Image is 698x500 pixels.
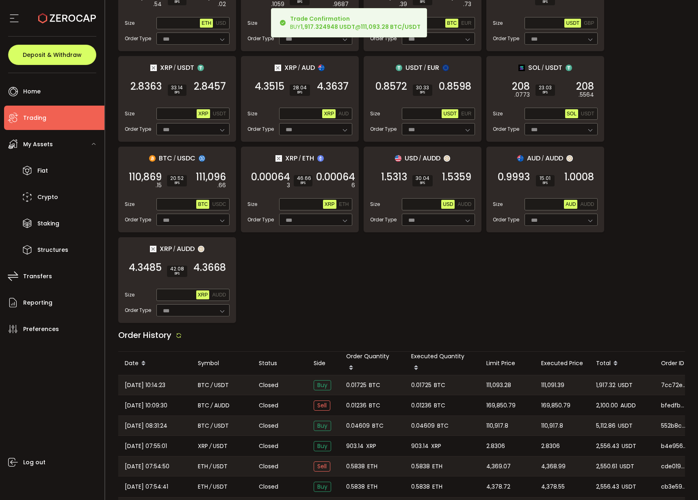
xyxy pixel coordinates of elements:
em: / [173,245,176,253]
div: Date [118,357,191,370]
div: Total [590,357,655,370]
em: .66 [217,181,226,190]
span: Closed [259,422,278,430]
span: Sell [314,400,330,411]
span: 0.04609 [411,421,435,431]
div: Executed Price [535,359,590,368]
span: Size [125,110,134,117]
span: Size [125,291,134,299]
img: zuPXiwguUFiBOIQyqLOiXsnnNitlx7q4LCwEbLHADjIpTka+Lip0HH8D0VTrd02z+wEAAAAASUVORK5CYII= [444,155,450,162]
span: 5,112.86 [596,421,616,431]
em: / [210,401,213,410]
button: EUR [460,19,473,28]
button: EUR [460,109,473,118]
span: 0.5838 [346,482,365,491]
span: 0.8572 [375,82,407,91]
span: 30.33 [416,85,429,90]
span: 1,917.32 [596,381,616,390]
span: USD [405,153,418,163]
span: 7cc72eaa-d285-49a7-a995-398db70ddc7a [661,381,687,390]
span: 0.00064 [251,173,290,181]
img: sol_portfolio.png [518,65,525,71]
i: BPS [171,90,183,95]
span: 1.5313 [381,173,407,181]
span: AUDD [214,401,230,410]
button: GBP [582,19,596,28]
span: Size [493,19,503,27]
span: GBP [584,20,594,26]
span: BTC [369,381,380,390]
span: 4,378.55 [541,482,565,491]
span: USDC [212,201,226,207]
em: / [419,155,421,162]
div: Status [252,359,307,368]
span: 2,556.43 [596,482,619,491]
span: 4.3668 [193,264,226,272]
span: USDT [213,111,226,117]
span: Staking [37,218,59,229]
span: 0.01725 [346,381,366,390]
i: BPS [293,90,307,95]
span: bfedfb90-02b3-4e12-aa3f-dc4f0953688a [661,401,687,410]
span: 0.01725 [411,381,431,390]
span: Sell [314,461,330,472]
span: EUR [461,20,471,26]
img: aud_portfolio.svg [318,65,325,71]
button: USDT [442,109,458,118]
span: [DATE] 07:54:41 [125,482,168,491]
span: USDT [214,421,229,431]
span: 0.5838 [411,462,430,471]
i: BPS [416,90,429,95]
span: Preferences [23,323,59,335]
img: xrp_portfolio.png [150,246,156,252]
span: XRP [431,442,441,451]
button: USDC [210,200,228,209]
button: USDT [564,19,581,28]
span: Size [247,201,257,208]
span: XRP [366,442,376,451]
div: Side [307,359,340,368]
span: 2,556.43 [596,442,619,451]
span: SOL [528,63,540,73]
span: USDT [443,111,457,117]
span: ETH [339,201,349,207]
em: / [542,155,544,162]
span: USDT [213,462,228,471]
span: USD [443,201,453,207]
b: 111,093.28 BTC/USDT [361,23,421,31]
em: / [173,64,176,71]
span: Log out [23,457,46,468]
iframe: Chat Widget [601,412,698,500]
span: BTC [198,421,209,431]
span: 4.3515 [255,82,284,91]
span: AUD [566,201,576,207]
span: 0.01236 [411,401,431,410]
span: 2.8363 [130,82,162,91]
button: BTC [445,19,458,28]
span: AUD [527,153,540,163]
span: ETH [432,462,442,471]
span: AUDD [620,401,636,410]
span: Buy [314,421,331,431]
span: Size [493,201,503,208]
span: XRP [198,292,208,298]
img: xrp_portfolio.png [150,65,157,71]
span: 208 [512,82,530,91]
span: Crypto [37,191,58,203]
span: XRP [285,153,297,163]
span: XRP [198,111,208,117]
em: / [424,64,426,71]
span: Home [23,86,41,97]
span: 0.04609 [346,421,370,431]
button: USD [441,200,455,209]
span: AUD [301,63,315,73]
span: AUDD [457,201,471,207]
span: Order Type [125,216,151,223]
span: USDT [213,442,228,451]
span: 110,917.8 [541,421,563,431]
span: Closed [259,483,278,491]
b: 1,917.324948 USDT [301,23,355,31]
div: Limit Price [480,359,535,368]
span: My Assets [23,139,53,150]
